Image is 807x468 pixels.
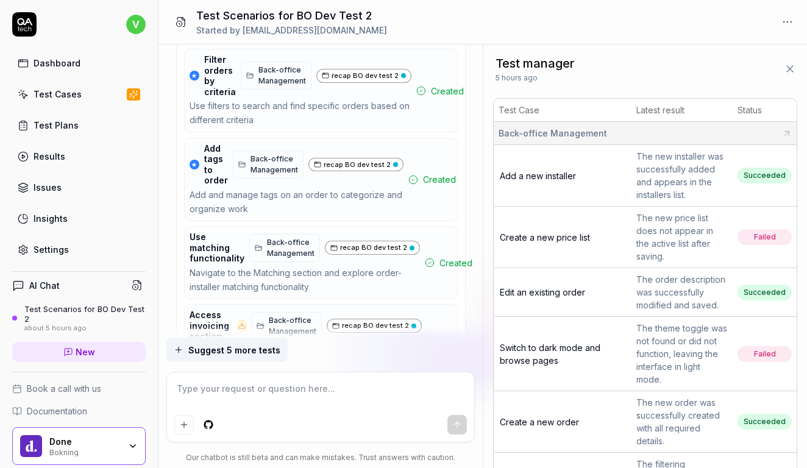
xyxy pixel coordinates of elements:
[196,24,387,37] div: Started by
[126,12,146,37] button: v
[34,88,82,101] div: Test Cases
[496,73,538,83] span: 5 hours ago
[190,99,411,127] div: Use filters to search and find specific orders based on different criteria
[29,279,60,292] h4: AI Chat
[24,304,146,324] div: Test Scenarios for BO Dev Test 2
[12,238,146,261] a: Settings
[631,99,733,122] th: Latest result
[49,436,120,447] div: Done
[24,324,146,333] div: about 5 hours ago
[431,85,464,97] span: Created
[76,346,95,358] span: New
[34,181,62,194] div: Issues
[496,54,575,73] span: Test manager
[188,344,280,356] span: Suggest 5 more tests
[34,243,69,256] div: Settings
[204,143,228,186] span: Add tags to order
[166,338,288,362] button: Suggest 5 more tests
[249,234,320,262] a: Back-office Management
[12,342,146,362] a: New
[204,54,236,97] span: Filter orders by criteria
[439,257,472,269] span: Created
[233,151,304,179] a: Back-office Management
[12,113,146,137] a: Test Plans
[267,237,315,259] span: Back-office Management
[738,229,792,245] span: Failed
[636,211,728,263] div: The new price list does not appear in the active list after saving.
[27,405,87,417] span: Documentation
[126,15,146,34] span: v
[20,435,42,457] img: Done Logo
[12,82,146,106] a: Test Cases
[12,427,146,465] button: Done LogoDoneBokning
[636,396,728,447] div: The new order was successfully created with all required details.
[190,71,199,80] div: ★
[423,173,456,186] span: Created
[738,346,792,362] span: Failed
[174,415,194,434] button: Add attachment
[636,322,728,386] div: The theme toggle was not found or did not function, leaving the interface in light mode.
[34,119,79,132] div: Test Plans
[12,175,146,199] a: Issues
[325,241,420,255] div: recap BO dev test 2
[12,304,146,332] a: Test Scenarios for BO Dev Test 2about 5 hours ago
[500,287,585,297] a: Edit an existing order
[269,315,316,337] span: Back-office Management
[34,150,65,163] div: Results
[12,51,146,75] a: Dashboard
[251,312,322,340] a: Back-office Management
[636,273,728,311] div: The order description was successfully modified and saved.
[12,382,146,395] a: Book a call with us
[494,99,631,122] th: Test Case
[500,171,576,181] a: Add a new installer
[316,69,411,83] div: recap BO dev test 2
[500,342,600,366] a: Switch to dark mode and browse pages
[49,447,120,456] div: Bokning
[327,319,422,333] div: recap BO dev test 2
[190,188,403,216] div: Add and manage tags on an order to categorize and organize work
[12,207,146,230] a: Insights
[258,65,306,87] span: Back-office Management
[166,452,474,463] div: Our chatbot is still beta and can make mistakes. Trust answers with caution.
[500,232,590,243] a: Create a new price list
[12,405,146,417] a: Documentation
[499,127,607,140] span: Back-office Management
[308,158,403,172] div: recap BO dev test 2
[441,335,474,347] span: Created
[34,57,80,69] div: Dashboard
[733,99,797,122] th: Status
[190,266,420,294] div: Navigate to the Matching section and explore order-installer matching functionality
[738,414,792,430] span: Succeeded
[738,168,792,183] span: Succeeded
[251,154,298,175] span: Back-office Management
[190,160,199,169] div: ★
[196,7,387,24] h1: Test Scenarios for BO Dev Test 2
[738,285,792,300] span: Succeeded
[243,25,387,35] span: [EMAIL_ADDRESS][DOMAIN_NAME]
[12,144,146,168] a: Results
[34,212,68,225] div: Insights
[636,150,728,201] div: The new installer was successfully added and appears in the installers list.
[190,232,244,264] span: Use matching functionality
[241,62,311,90] a: Back-office Management
[500,417,579,427] a: Create a new order
[27,382,101,395] span: Book a call with us
[190,310,233,342] span: Access invoicing section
